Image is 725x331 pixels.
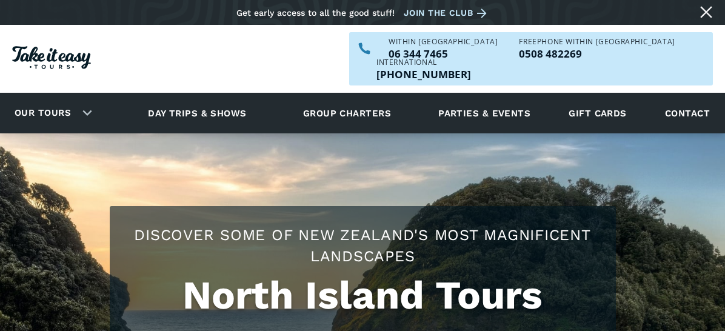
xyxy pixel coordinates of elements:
img: Take it easy Tours logo [12,46,91,69]
a: Day trips & shows [133,96,262,130]
a: Group charters [288,96,406,130]
a: Our tours [5,99,80,127]
a: Call us outside of NZ on +6463447465 [376,69,471,79]
a: Parties & events [432,96,536,130]
div: Freephone WITHIN [GEOGRAPHIC_DATA] [519,38,675,45]
p: [PHONE_NUMBER] [376,69,471,79]
p: 0508 482269 [519,48,675,59]
a: Join the club [404,5,491,21]
a: Call us within NZ on 063447465 [389,48,498,59]
div: WITHIN [GEOGRAPHIC_DATA] [389,38,498,45]
a: Contact [659,96,716,130]
h1: North Island Tours [122,273,604,318]
h2: Discover some of New Zealand's most magnificent landscapes [122,224,604,267]
a: Homepage [12,40,91,78]
div: Get early access to all the good stuff! [236,8,395,18]
a: Call us freephone within NZ on 0508482269 [519,48,675,59]
div: International [376,59,471,66]
a: Close message [697,2,716,22]
a: Gift cards [563,96,633,130]
p: 06 344 7465 [389,48,498,59]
